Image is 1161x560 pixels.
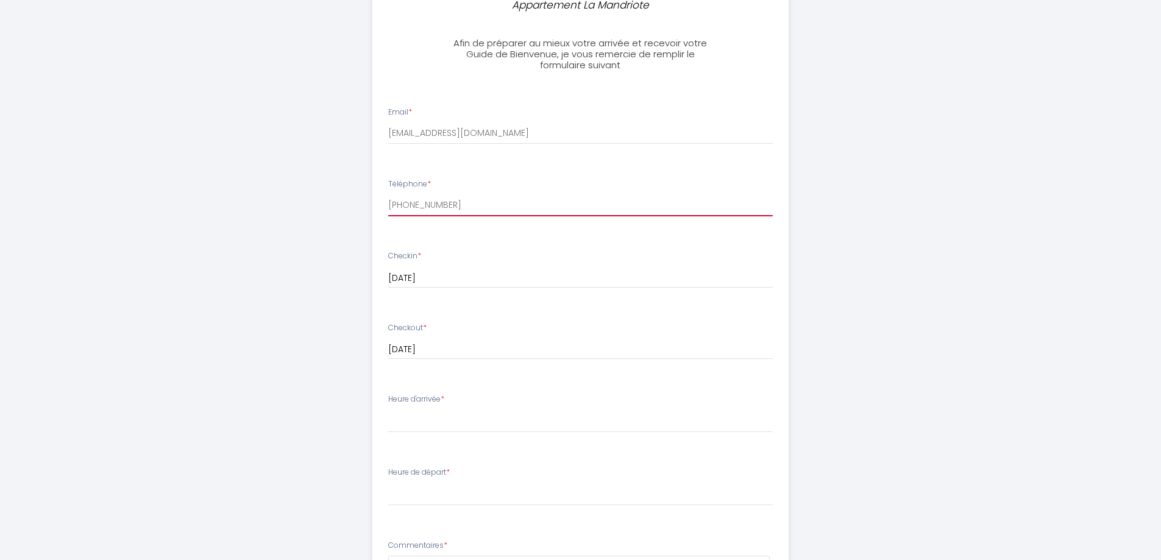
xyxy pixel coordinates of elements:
label: Heure d'arrivée [388,394,444,405]
h3: Afin de préparer au mieux votre arrivée et recevoir votre Guide de Bienvenue, je vous remercie de... [445,38,716,71]
label: Checkout [388,322,427,334]
label: Téléphone [388,179,431,190]
label: Commentaires [388,540,447,551]
label: Heure de départ [388,467,450,478]
label: Checkin [388,250,421,262]
label: Email [388,107,412,118]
